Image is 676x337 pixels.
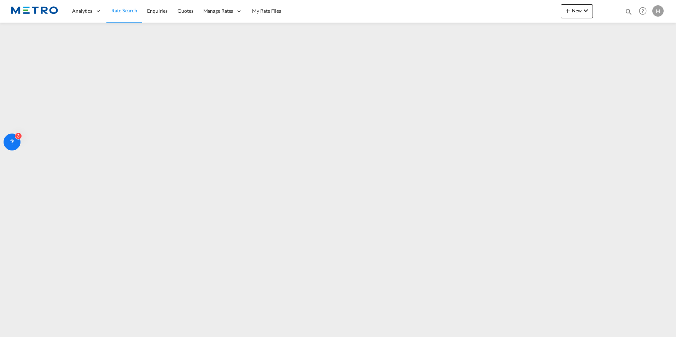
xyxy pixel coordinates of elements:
span: Analytics [72,7,92,14]
span: New [564,8,590,13]
img: 25181f208a6c11efa6aa1bf80d4cef53.png [11,3,58,19]
span: Help [637,5,649,17]
div: Help [637,5,652,18]
span: Enquiries [147,8,168,14]
span: Quotes [177,8,193,14]
div: icon-magnify [625,8,633,18]
md-icon: icon-plus 400-fg [564,6,572,15]
span: Rate Search [111,7,137,13]
span: My Rate Files [252,8,281,14]
md-icon: icon-chevron-down [582,6,590,15]
div: M [652,5,664,17]
md-icon: icon-magnify [625,8,633,16]
span: Manage Rates [203,7,233,14]
button: icon-plus 400-fgNewicon-chevron-down [561,4,593,18]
